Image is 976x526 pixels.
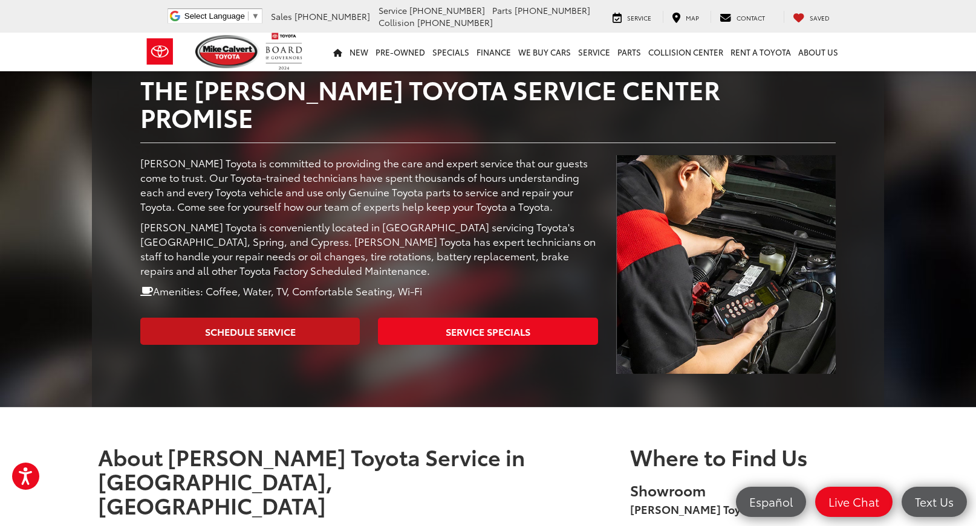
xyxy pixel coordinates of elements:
[815,487,893,517] a: Live Chat
[795,33,842,71] a: About Us
[686,13,699,22] span: Map
[140,155,598,213] p: [PERSON_NAME] Toyota is committed to providing the care and expert service that our guests come t...
[346,33,372,71] a: New
[372,33,429,71] a: Pre-Owned
[603,11,660,23] a: Service
[515,4,590,16] span: [PHONE_NUMBER]
[409,4,485,16] span: [PHONE_NUMBER]
[98,444,545,516] h1: About [PERSON_NAME] Toyota Service in [GEOGRAPHIC_DATA], [GEOGRAPHIC_DATA]
[737,13,765,22] span: Contact
[736,487,806,517] a: Español
[379,16,415,28] span: Collision
[630,504,878,516] h5: [PERSON_NAME] Toyota
[330,33,346,71] a: Home
[784,11,839,23] a: My Saved Vehicles
[184,11,245,21] span: Select Language
[902,487,967,517] a: Text Us
[429,33,473,71] a: Specials
[743,494,799,509] span: Español
[252,11,259,21] span: ▼
[614,33,645,71] a: Parts
[378,318,597,345] a: Service Specials
[663,11,708,23] a: Map
[140,318,360,345] a: Schedule Service
[616,155,836,374] img: Service Center | Mike Calvert Toyota in Houston TX
[630,482,878,498] h5: Showroom
[195,35,259,68] img: Mike Calvert Toyota
[184,11,259,21] a: Select Language​
[645,33,727,71] a: Collision Center
[379,4,407,16] span: Service
[294,10,370,22] span: [PHONE_NUMBER]
[140,75,836,130] h2: The [PERSON_NAME] Toyota Service Center Promise
[627,13,651,22] span: Service
[492,4,512,16] span: Parts
[909,494,960,509] span: Text Us
[137,32,183,71] img: Toyota
[630,444,878,469] h4: Where to Find Us
[271,10,292,22] span: Sales
[140,219,598,277] p: [PERSON_NAME] Toyota is conveniently located in [GEOGRAPHIC_DATA] servicing Toyota's [GEOGRAPHIC_...
[810,13,830,22] span: Saved
[822,494,885,509] span: Live Chat
[473,33,515,71] a: Finance
[417,16,493,28] span: [PHONE_NUMBER]
[711,11,774,23] a: Contact
[727,33,795,71] a: Rent a Toyota
[515,33,574,71] a: WE BUY CARS
[140,283,598,298] p: Amenities: Coffee, Water, TV, Comfortable Seating, Wi-Fi
[574,33,614,71] a: Service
